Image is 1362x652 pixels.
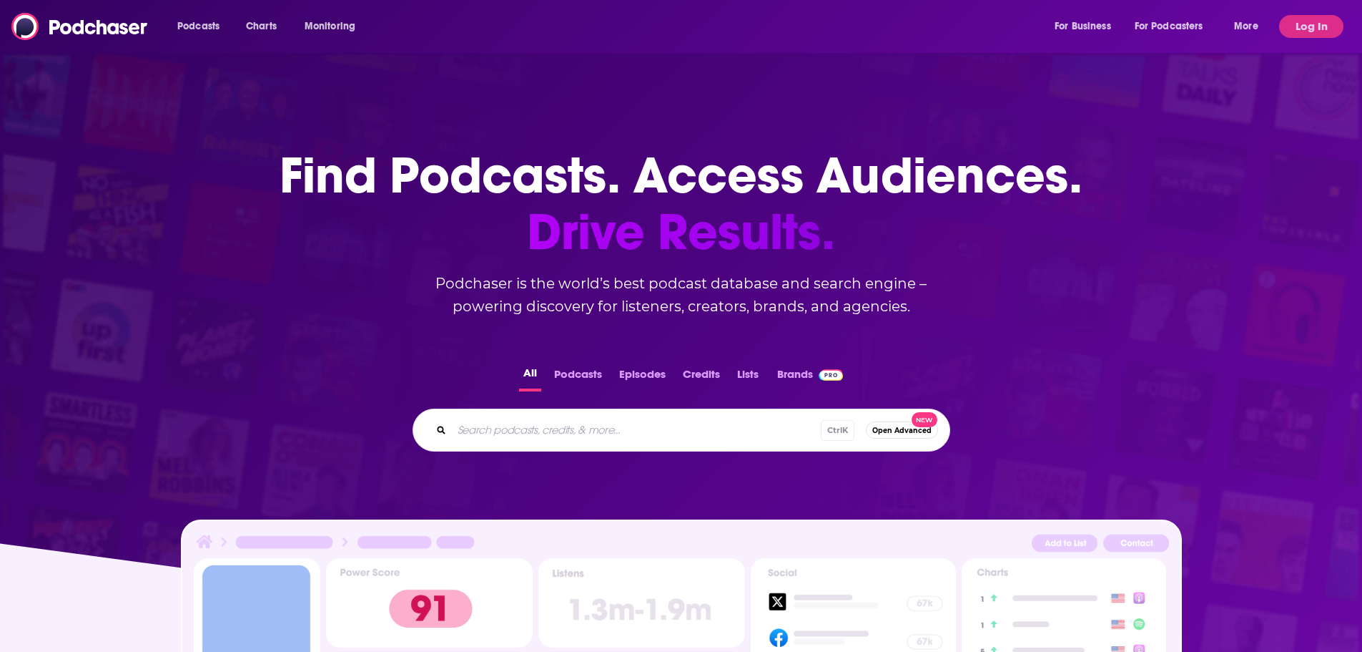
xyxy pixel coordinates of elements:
[777,364,844,391] a: BrandsPodchaser Pro
[194,532,1169,558] img: Podcast Insights Header
[237,15,285,38] a: Charts
[615,364,670,391] button: Episodes
[866,422,938,439] button: Open AdvancedNew
[1234,16,1258,37] span: More
[280,147,1082,261] h1: Find Podcasts. Access Audiences.
[295,15,374,38] button: open menu
[395,272,967,318] h2: Podchaser is the world’s best podcast database and search engine – powering discovery for listene...
[11,13,149,40] img: Podchaser - Follow, Share and Rate Podcasts
[326,558,533,648] img: Podcast Insights Power score
[1045,15,1129,38] button: open menu
[167,15,238,38] button: open menu
[872,427,932,434] span: Open Advanced
[246,16,277,37] span: Charts
[1055,16,1111,37] span: For Business
[678,364,724,391] button: Credits
[912,412,937,427] span: New
[452,419,821,442] input: Search podcasts, credits, & more...
[550,364,606,391] button: Podcasts
[1279,15,1343,38] button: Log In
[733,364,763,391] button: Lists
[1224,15,1276,38] button: open menu
[1135,16,1203,37] span: For Podcasters
[1125,15,1224,38] button: open menu
[177,16,219,37] span: Podcasts
[305,16,355,37] span: Monitoring
[819,369,844,381] img: Podchaser Pro
[280,204,1082,261] span: Drive Results.
[821,420,854,441] span: Ctrl K
[413,409,950,452] div: Search podcasts, credits, & more...
[519,364,541,391] button: All
[538,558,745,648] img: Podcast Insights Listens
